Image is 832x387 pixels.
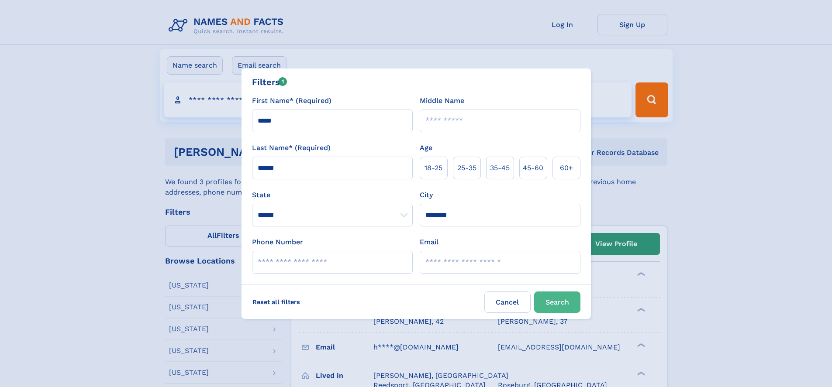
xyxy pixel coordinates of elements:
button: Search [534,291,580,313]
label: Phone Number [252,237,303,247]
label: Reset all filters [247,291,306,312]
span: 35‑45 [490,163,510,173]
span: 60+ [560,163,573,173]
div: Filters [252,75,287,89]
span: 18‑25 [425,163,442,173]
label: Middle Name [420,96,464,106]
label: Email [420,237,438,247]
label: City [420,190,433,200]
label: State [252,190,413,200]
span: 45‑60 [523,163,543,173]
label: First Name* (Required) [252,96,331,106]
label: Cancel [484,291,531,313]
span: 25‑35 [457,163,476,173]
label: Last Name* (Required) [252,143,331,153]
label: Age [420,143,432,153]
